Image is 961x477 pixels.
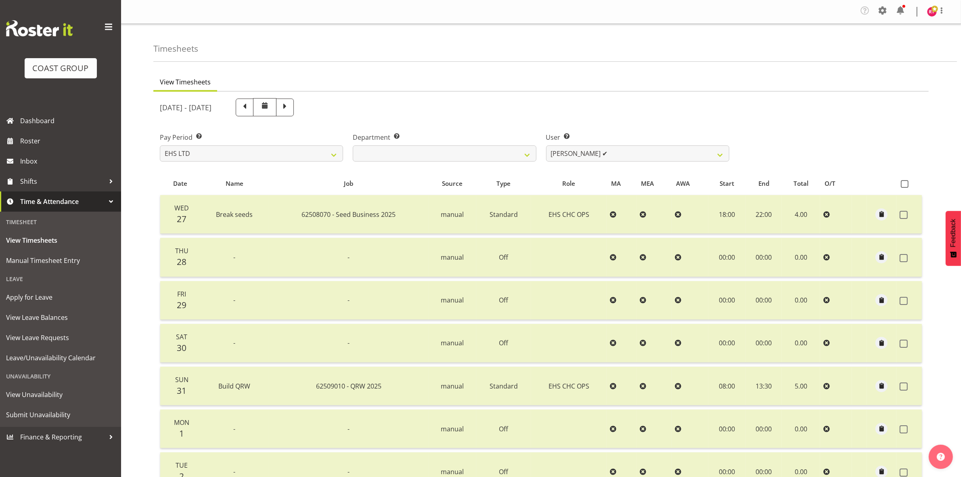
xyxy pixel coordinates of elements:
[476,324,532,363] td: Off
[746,195,782,234] td: 22:00
[302,210,396,219] span: 62508070 - Seed Business 2025
[782,281,820,320] td: 0.00
[20,155,117,167] span: Inbox
[179,428,184,439] span: 1
[348,424,350,433] span: -
[481,179,527,188] div: Type
[2,230,119,250] a: View Timesheets
[165,179,195,188] div: Date
[160,77,211,87] span: View Timesheets
[476,367,532,406] td: Standard
[782,238,820,277] td: 0.00
[441,467,464,476] span: manual
[176,461,188,470] span: Tue
[746,367,782,406] td: 13:30
[33,62,89,74] div: COAST GROUP
[708,324,746,363] td: 00:00
[2,348,119,368] a: Leave/Unavailability Calendar
[746,238,782,277] td: 00:00
[2,385,119,405] a: View Unavailability
[782,410,820,448] td: 0.00
[476,410,532,448] td: Off
[20,115,117,127] span: Dashboard
[177,342,186,353] span: 30
[20,175,105,187] span: Shifts
[708,281,746,320] td: 00:00
[641,179,667,188] div: MEA
[676,179,704,188] div: AWA
[175,375,188,384] span: Sun
[787,179,816,188] div: Total
[233,253,235,262] span: -
[782,195,820,234] td: 4.00
[708,238,746,277] td: 00:00
[6,20,73,36] img: Rosterit website logo
[20,135,117,147] span: Roster
[6,291,115,303] span: Apply for Leave
[713,179,741,188] div: Start
[2,250,119,271] a: Manual Timesheet Entry
[476,238,532,277] td: Off
[233,296,235,305] span: -
[160,103,211,112] h5: [DATE] - [DATE]
[546,132,729,142] label: User
[2,271,119,287] div: Leave
[2,368,119,385] div: Unavailability
[348,338,350,347] span: -
[160,132,343,142] label: Pay Period
[746,410,782,448] td: 00:00
[216,210,253,219] span: Break seeds
[441,210,464,219] span: manual
[6,389,115,401] span: View Unavailability
[177,299,186,311] span: 29
[946,211,961,266] button: Feedback - Show survey
[205,179,264,188] div: Name
[273,179,424,188] div: Job
[177,256,186,267] span: 28
[441,338,464,347] span: manual
[476,281,532,320] td: Off
[746,324,782,363] td: 00:00
[233,338,235,347] span: -
[476,195,532,234] td: Standard
[2,328,119,348] a: View Leave Requests
[782,367,820,406] td: 5.00
[348,296,350,305] span: -
[6,234,115,246] span: View Timesheets
[782,324,820,363] td: 0.00
[2,214,119,230] div: Timesheet
[549,382,589,391] span: EHS CHC OPS
[177,290,186,298] span: Fri
[174,204,189,212] span: Wed
[20,431,105,443] span: Finance & Reporting
[175,246,188,255] span: Thu
[927,7,937,17] img: reuben-thomas8009.jpg
[174,418,189,427] span: Mon
[316,382,381,391] span: 62509010 - QRW 2025
[708,410,746,448] td: 00:00
[353,132,536,142] label: Department
[708,367,746,406] td: 08:00
[441,253,464,262] span: manual
[177,213,186,225] span: 27
[6,409,115,421] span: Submit Unavailability
[6,254,115,267] span: Manual Timesheet Entry
[218,382,250,391] span: Build QRW
[825,179,848,188] div: O/T
[2,287,119,307] a: Apply for Leave
[708,195,746,234] td: 18:00
[937,453,945,461] img: help-xxl-2.png
[176,332,187,341] span: Sat
[6,352,115,364] span: Leave/Unavailability Calendar
[2,307,119,328] a: View Leave Balances
[750,179,777,188] div: End
[153,44,198,53] h4: Timesheets
[746,281,782,320] td: 00:00
[950,219,957,247] span: Feedback
[6,311,115,324] span: View Leave Balances
[177,385,186,396] span: 31
[611,179,632,188] div: MA
[6,332,115,344] span: View Leave Requests
[348,253,350,262] span: -
[536,179,602,188] div: Role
